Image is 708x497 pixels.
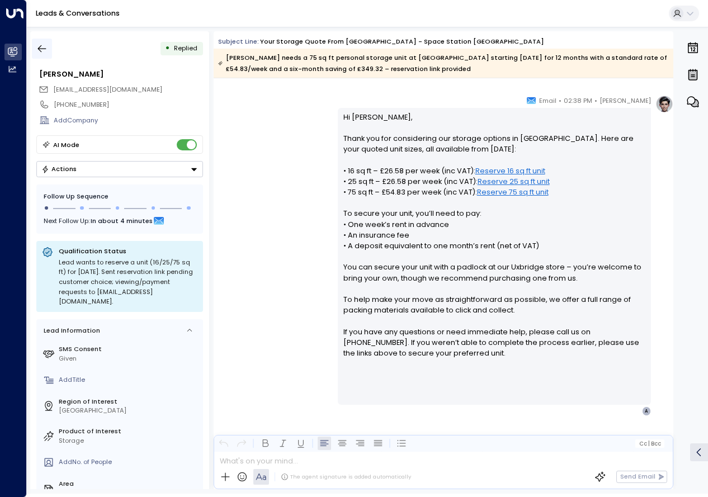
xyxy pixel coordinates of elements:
[40,326,100,335] div: Lead Information
[59,427,199,436] label: Product of Interest
[59,397,199,406] label: Region of Interest
[36,161,203,177] button: Actions
[218,52,668,74] div: [PERSON_NAME] needs a 75 sq ft personal storage unit at [GEOGRAPHIC_DATA] starting [DATE] for 12 ...
[174,44,197,53] span: Replied
[59,258,197,307] div: Lead wants to reserve a unit (16/25/75 sq ft) for [DATE]. Sent reservation link pending customer ...
[53,139,79,150] div: AI Mode
[59,375,199,385] div: AddTitle
[343,112,646,370] p: Hi [PERSON_NAME], Thank you for considering our storage options in [GEOGRAPHIC_DATA]. Here are yo...
[655,95,673,113] img: profile-logo.png
[39,69,202,79] div: [PERSON_NAME]
[54,100,202,110] div: [PHONE_NUMBER]
[59,436,199,446] div: Storage
[478,176,550,187] a: Reserve 25 sq ft unit
[59,247,197,255] p: Qualification Status
[639,441,661,447] span: Cc Bcc
[539,95,556,106] span: Email
[477,187,549,197] a: Reserve 75 sq ft unit
[559,95,561,106] span: •
[635,439,664,448] button: Cc|Bcc
[281,473,411,481] div: The agent signature is added automatically
[594,95,597,106] span: •
[36,8,120,18] a: Leads & Conversations
[642,406,651,415] div: A
[165,40,170,56] div: •
[260,37,544,46] div: Your storage quote from [GEOGRAPHIC_DATA] - Space Station [GEOGRAPHIC_DATA]
[600,95,651,106] span: [PERSON_NAME]
[53,85,162,94] span: ajfelton0@gmail.com
[59,457,199,467] div: AddNo. of People
[44,192,196,201] div: Follow Up Sequence
[59,406,199,415] div: [GEOGRAPHIC_DATA]
[91,215,153,227] span: In about 4 minutes
[235,437,248,450] button: Redo
[59,354,199,363] div: Given
[59,479,199,489] label: Area
[44,215,196,227] div: Next Follow Up:
[53,85,162,94] span: [EMAIL_ADDRESS][DOMAIN_NAME]
[54,116,202,125] div: AddCompany
[217,437,230,450] button: Undo
[475,165,545,176] a: Reserve 16 sq ft unit
[648,441,650,447] span: |
[59,344,199,354] label: SMS Consent
[41,165,77,173] div: Actions
[218,37,259,46] span: Subject Line:
[564,95,592,106] span: 02:38 PM
[36,161,203,177] div: Button group with a nested menu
